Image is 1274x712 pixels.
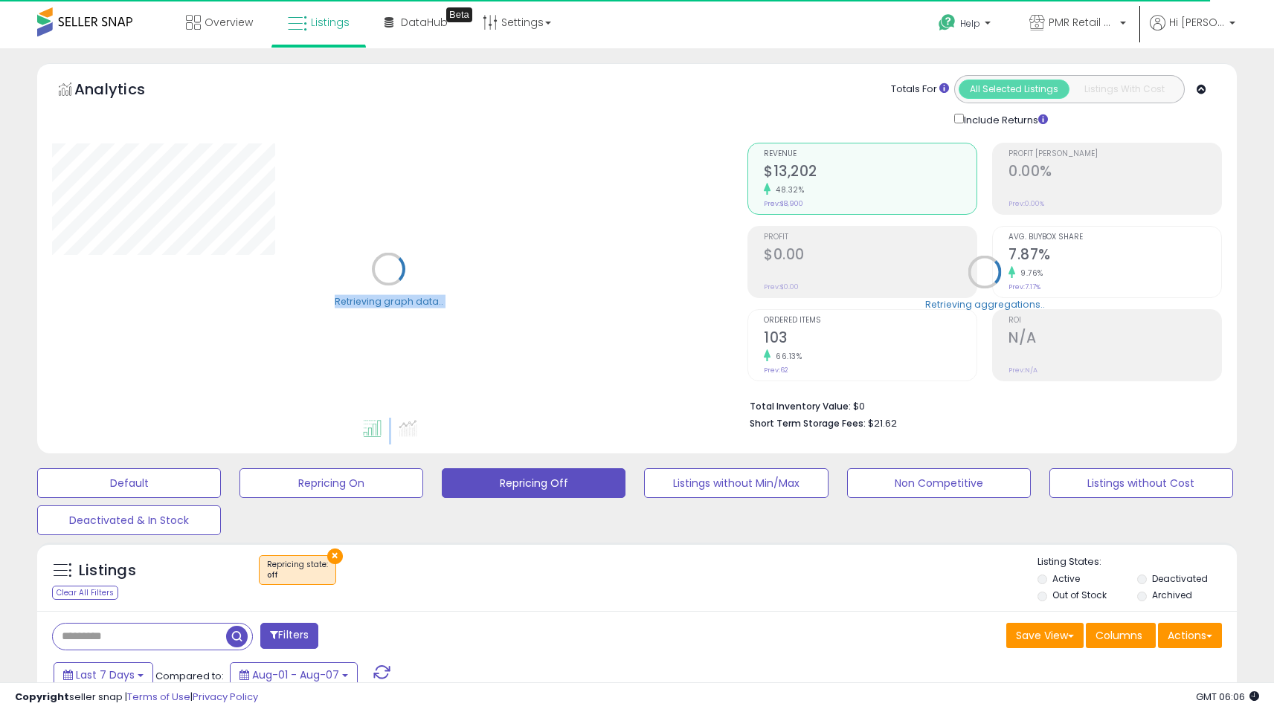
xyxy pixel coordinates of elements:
[1196,690,1259,704] span: 2025-08-15 06:06 GMT
[205,15,253,30] span: Overview
[1006,623,1084,648] button: Save View
[1049,468,1233,498] button: Listings without Cost
[155,669,224,683] span: Compared to:
[1069,80,1180,99] button: Listings With Cost
[1037,555,1237,569] p: Listing States:
[960,17,980,30] span: Help
[401,15,448,30] span: DataHub
[1158,623,1222,648] button: Actions
[311,15,350,30] span: Listings
[267,559,328,581] span: Repricing state :
[959,80,1069,99] button: All Selected Listings
[37,468,221,498] button: Default
[260,623,318,649] button: Filters
[267,570,328,580] div: off
[1052,572,1080,585] label: Active
[327,548,343,564] button: ×
[15,690,258,705] div: seller snap | |
[1152,572,1208,585] label: Deactivated
[644,468,828,498] button: Listings without Min/Max
[446,7,472,22] div: Tooltip anchor
[891,82,949,97] div: Totals For
[1096,628,1142,643] span: Columns
[1150,15,1235,48] a: Hi [PERSON_NAME]
[1152,589,1192,601] label: Archived
[74,79,174,103] h5: Analytics
[79,560,136,581] h5: Listings
[193,690,258,704] a: Privacy Policy
[230,662,358,687] button: Aug-01 - Aug-07
[1169,15,1225,30] span: Hi [PERSON_NAME]
[943,111,1066,128] div: Include Returns
[1086,623,1156,648] button: Columns
[239,468,423,498] button: Repricing On
[442,468,625,498] button: Repricing Off
[127,690,190,704] a: Terms of Use
[252,667,339,682] span: Aug-01 - Aug-07
[15,690,69,704] strong: Copyright
[52,586,118,600] div: Clear All Filters
[335,294,443,308] div: Retrieving graph data..
[1049,15,1116,30] span: PMR Retail USA LLC
[847,468,1031,498] button: Non Competitive
[927,2,1006,48] a: Help
[925,297,1045,311] div: Retrieving aggregations..
[37,505,221,535] button: Deactivated & In Stock
[938,13,956,32] i: Get Help
[76,667,135,682] span: Last 7 Days
[1052,589,1107,601] label: Out of Stock
[54,662,153,687] button: Last 7 Days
